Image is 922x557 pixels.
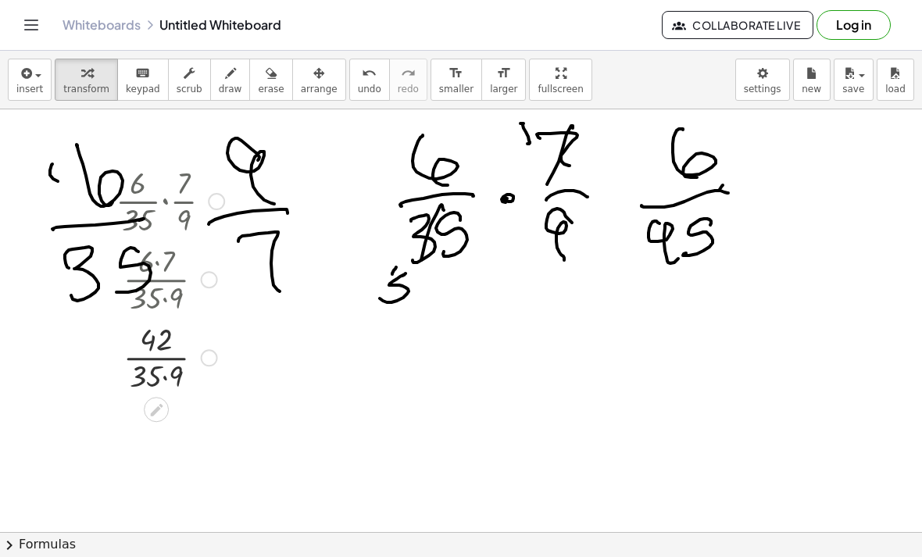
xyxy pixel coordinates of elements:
[258,84,284,95] span: erase
[735,59,790,101] button: settings
[439,84,474,95] span: smaller
[448,64,463,83] i: format_size
[168,59,211,101] button: scrub
[63,17,141,33] a: Whiteboards
[538,84,583,95] span: fullscreen
[16,84,43,95] span: insert
[117,59,169,101] button: keyboardkeypad
[249,59,292,101] button: erase
[389,59,427,101] button: redoredo
[885,84,906,95] span: load
[481,59,526,101] button: format_sizelarger
[817,10,891,40] button: Log in
[126,84,160,95] span: keypad
[834,59,874,101] button: save
[301,84,338,95] span: arrange
[210,59,251,101] button: draw
[529,59,591,101] button: fullscreen
[675,18,800,32] span: Collaborate Live
[144,397,169,422] div: Edit math
[496,64,511,83] i: format_size
[877,59,914,101] button: load
[8,59,52,101] button: insert
[431,59,482,101] button: format_sizesmaller
[63,84,109,95] span: transform
[793,59,831,101] button: new
[349,59,390,101] button: undoundo
[358,84,381,95] span: undo
[55,59,118,101] button: transform
[662,11,813,39] button: Collaborate Live
[362,64,377,83] i: undo
[401,64,416,83] i: redo
[842,84,864,95] span: save
[135,64,150,83] i: keyboard
[177,84,202,95] span: scrub
[219,84,242,95] span: draw
[490,84,517,95] span: larger
[744,84,781,95] span: settings
[19,12,44,37] button: Toggle navigation
[398,84,419,95] span: redo
[802,84,821,95] span: new
[292,59,346,101] button: arrange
